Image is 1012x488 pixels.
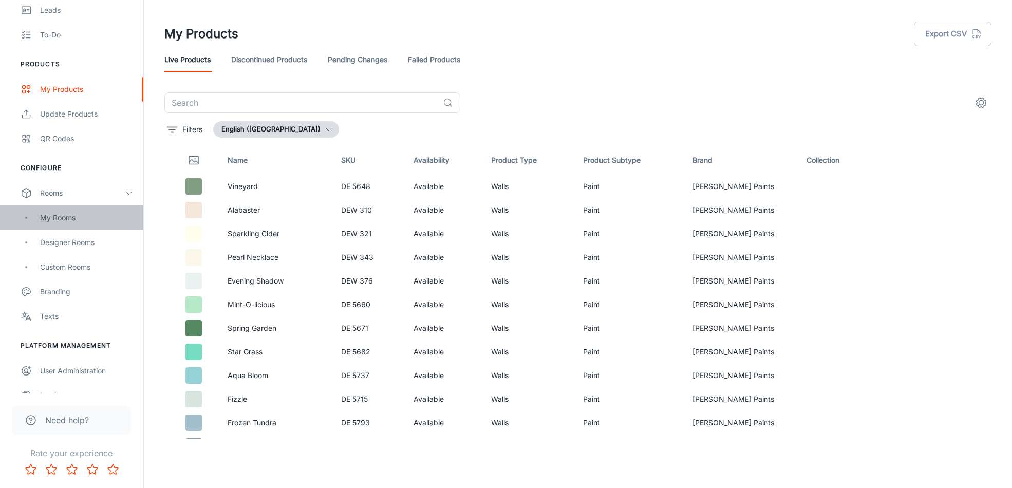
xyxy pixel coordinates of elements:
td: [PERSON_NAME] Paints [684,269,798,293]
div: Designer Rooms [40,237,133,248]
td: Available [405,293,483,316]
svg: Thumbnail [188,154,200,166]
td: Walls [483,222,575,246]
div: Invoices [40,390,133,401]
td: Available [405,222,483,246]
td: Available [405,175,483,198]
div: QR Codes [40,133,133,144]
div: Leads [40,5,133,16]
td: Paint [575,364,684,387]
td: Paint [575,387,684,411]
button: Rate 5 star [103,459,123,480]
th: Name [219,146,333,175]
td: Available [405,198,483,222]
td: [PERSON_NAME] Paints [684,198,798,222]
th: Collection [798,146,877,175]
td: Paint [575,175,684,198]
button: Rate 4 star [82,459,103,480]
td: DEW 310 [333,198,405,222]
td: [PERSON_NAME] Paints [684,246,798,269]
td: Walls [483,198,575,222]
a: Discontinued Products [231,47,307,72]
td: DE 5737 [333,364,405,387]
div: Branding [40,286,133,297]
a: Live Products [164,47,211,72]
td: DE 5648 [333,175,405,198]
td: DE 5871 [333,435,405,458]
td: Paint [575,293,684,316]
a: Mint-O-licious [228,300,275,309]
div: Custom Rooms [40,261,133,273]
td: Available [405,269,483,293]
td: DE 5660 [333,293,405,316]
td: Available [405,387,483,411]
th: SKU [333,146,405,175]
button: Export CSV [914,22,991,46]
div: Rooms [40,187,125,199]
a: Vineyard [228,182,258,191]
td: DE 5671 [333,316,405,340]
button: Rate 2 star [41,459,62,480]
td: Walls [483,435,575,458]
td: Walls [483,340,575,364]
input: Search [164,92,439,113]
button: English ([GEOGRAPHIC_DATA]) [213,121,339,138]
td: Walls [483,316,575,340]
td: [PERSON_NAME] Paints [684,175,798,198]
h1: My Products [164,25,238,43]
td: Paint [575,435,684,458]
div: Texts [40,311,133,322]
a: Alabaster [228,205,260,214]
td: Paint [575,222,684,246]
div: User Administration [40,365,133,377]
td: [PERSON_NAME] Paints [684,222,798,246]
td: DEW 321 [333,222,405,246]
button: filter [164,121,205,138]
a: Sparkling Cider [228,229,279,238]
td: Available [405,435,483,458]
a: Fizzle [228,395,247,403]
td: Walls [483,246,575,269]
button: Rate 1 star [21,459,41,480]
td: Available [405,340,483,364]
a: Failed Products [408,47,460,72]
td: Walls [483,364,575,387]
th: Product Subtype [575,146,684,175]
td: Walls [483,269,575,293]
div: My Rooms [40,212,133,223]
th: Product Type [483,146,575,175]
td: [PERSON_NAME] Paints [684,364,798,387]
td: Walls [483,293,575,316]
span: Need help? [45,414,89,426]
p: Rate your experience [8,447,135,459]
td: Paint [575,269,684,293]
td: [PERSON_NAME] Paints [684,316,798,340]
td: [PERSON_NAME] Paints [684,411,798,435]
td: Paint [575,198,684,222]
td: DE 5793 [333,411,405,435]
td: Paint [575,411,684,435]
td: DE 5715 [333,387,405,411]
td: [PERSON_NAME] Paints [684,387,798,411]
td: Available [405,246,483,269]
td: Paint [575,316,684,340]
a: Pending Changes [328,47,387,72]
button: settings [971,92,991,113]
a: Evening Shadow [228,276,284,285]
td: DEW 376 [333,269,405,293]
a: Aqua Bloom [228,371,268,380]
td: [PERSON_NAME] Paints [684,293,798,316]
div: My Products [40,84,133,95]
td: [PERSON_NAME] Paints [684,435,798,458]
td: Paint [575,340,684,364]
a: Pearl Necklace [228,253,278,261]
td: Walls [483,411,575,435]
td: Walls [483,387,575,411]
td: [PERSON_NAME] Paints [684,340,798,364]
a: Spring Garden [228,324,276,332]
th: Availability [405,146,483,175]
div: To-do [40,29,133,41]
div: Update Products [40,108,133,120]
button: Rate 3 star [62,459,82,480]
a: Star Grass [228,347,263,356]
